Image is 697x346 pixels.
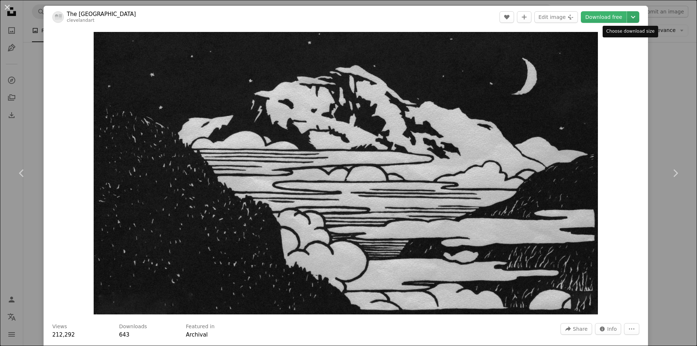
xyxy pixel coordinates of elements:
[186,323,215,330] h3: Featured in
[624,323,639,335] button: More Actions
[500,11,514,23] button: Like
[67,11,136,18] a: The [GEOGRAPHIC_DATA]
[52,323,67,330] h3: Views
[517,11,531,23] button: Add to Collection
[94,32,598,314] button: Zoom in on this image
[573,323,587,334] span: Share
[94,32,598,314] img: a black and white drawing of mountains and clouds
[627,11,639,23] button: Choose download size
[186,331,208,338] a: Archival
[603,26,658,37] div: Choose download size
[52,331,75,338] span: 212,292
[119,323,147,330] h3: Downloads
[561,323,592,335] button: Share this image
[595,323,621,335] button: Stats about this image
[52,11,64,23] img: Go to The Cleveland Museum of Art's profile
[581,11,627,23] a: Download free
[534,11,578,23] button: Edit image
[119,331,130,338] span: 643
[67,18,94,23] a: clevelandart
[607,323,617,334] span: Info
[653,138,697,208] a: Next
